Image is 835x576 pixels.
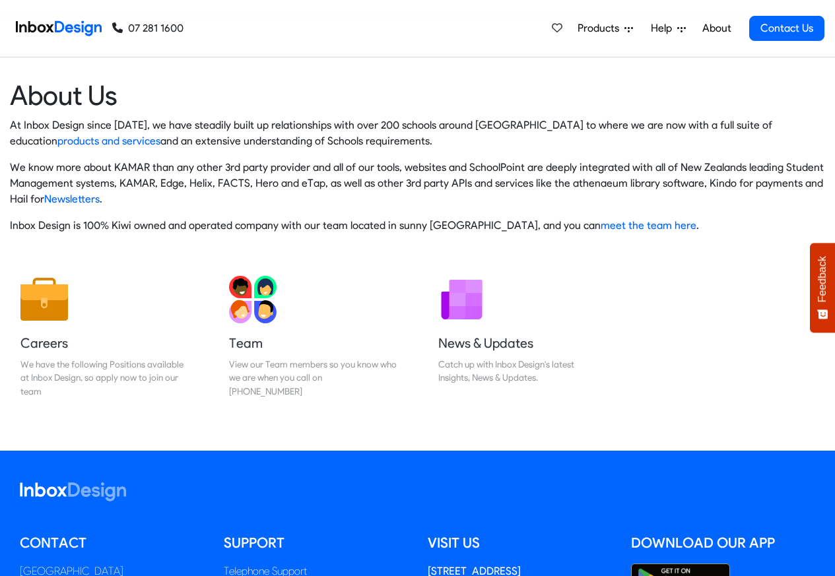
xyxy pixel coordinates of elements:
a: News & Updates Catch up with Inbox Design's latest Insights, News & Updates. [428,265,617,408]
a: 07 281 1600 [112,20,184,36]
a: Contact Us [749,16,824,41]
div: Catch up with Inbox Design's latest Insights, News & Updates. [438,358,606,385]
img: 2022_01_12_icon_newsletter.svg [438,276,486,323]
a: products and services [57,135,160,147]
button: Feedback - Show survey [810,243,835,333]
div: We have the following Positions available at Inbox Design, so apply now to join our team [20,358,188,398]
div: View our Team members so you know who we are when you call on [PHONE_NUMBER] [229,358,397,398]
h5: Support [224,533,408,553]
span: Feedback [817,256,828,302]
h5: Visit us [428,533,612,553]
a: About [698,15,735,42]
span: Products [578,20,624,36]
a: Products [572,15,638,42]
a: Careers We have the following Positions available at Inbox Design, so apply now to join our team [10,265,199,408]
h5: Team [229,334,397,352]
a: Help [646,15,691,42]
heading: About Us [10,79,825,112]
h5: Careers [20,334,188,352]
img: 2022_01_13_icon_team.svg [229,276,277,323]
p: We know more about KAMAR than any other 3rd party provider and all of our tools, websites and Sch... [10,160,825,207]
a: Team View our Team members so you know who we are when you call on [PHONE_NUMBER] [218,265,407,408]
span: Help [651,20,677,36]
img: 2022_01_13_icon_job.svg [20,276,68,323]
h5: Download our App [631,533,815,553]
h5: Contact [20,533,204,553]
img: logo_inboxdesign_white.svg [20,482,126,501]
h5: News & Updates [438,334,606,352]
a: meet the team here [601,219,696,232]
p: Inbox Design is 100% Kiwi owned and operated company with our team located in sunny [GEOGRAPHIC_D... [10,218,825,234]
p: At Inbox Design since [DATE], we have steadily built up relationships with over 200 schools aroun... [10,117,825,149]
a: Newsletters [44,193,100,205]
